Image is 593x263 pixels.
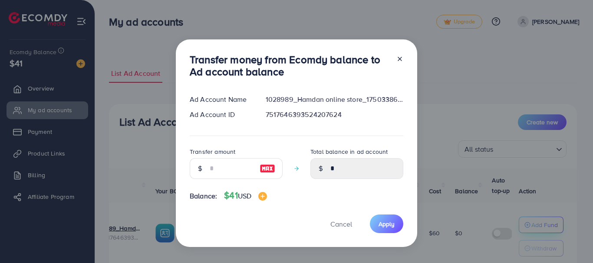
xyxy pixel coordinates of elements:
[556,224,586,257] iframe: Chat
[190,147,235,156] label: Transfer amount
[183,94,259,104] div: Ad Account Name
[260,163,275,174] img: image
[320,214,363,233] button: Cancel
[190,53,389,78] h3: Transfer money from Ecomdy balance to Ad account balance
[310,147,388,156] label: Total balance in ad account
[190,191,217,201] span: Balance:
[259,110,410,120] div: 7517646393524207624
[258,192,267,201] img: image
[379,220,395,228] span: Apply
[370,214,403,233] button: Apply
[238,191,251,201] span: USD
[259,94,410,104] div: 1028989_Hamdan online store_1750338680227
[224,190,267,201] h4: $41
[330,219,352,229] span: Cancel
[183,110,259,120] div: Ad Account ID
